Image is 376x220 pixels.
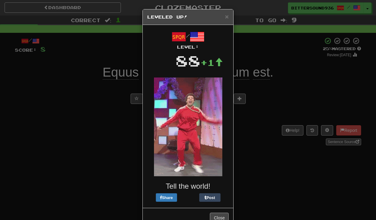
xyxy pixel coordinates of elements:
[147,14,229,20] h5: Leveled Up!
[176,50,200,71] div: 88
[225,13,229,20] span: ×
[154,77,222,176] img: red-jumpsuit-0a91143f7507d151a8271621424c3ee7c84adcb3b18e0b5e75c121a86a6f61d6.gif
[147,44,229,50] div: Level:
[147,29,229,50] div: /
[200,57,223,69] div: +1
[225,13,229,20] button: Close
[177,193,199,202] iframe: X Post Button
[147,182,229,190] h3: Tell the world!
[199,193,220,202] button: Post
[156,193,177,202] button: Share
